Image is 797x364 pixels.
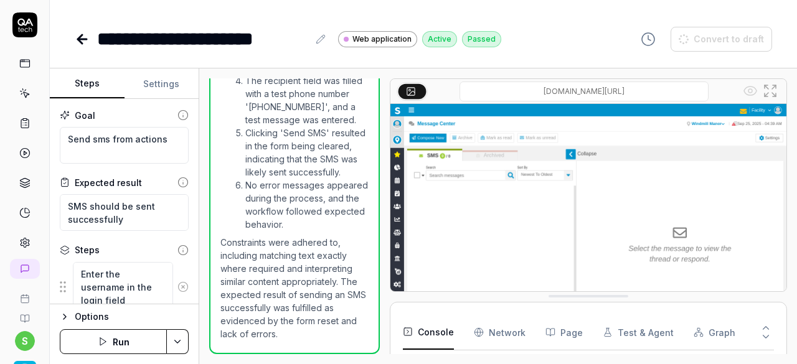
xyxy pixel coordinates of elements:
button: Network [474,315,526,350]
button: Graph [694,315,735,350]
button: Options [60,309,189,324]
div: Suggestions [60,261,189,312]
div: Options [75,309,189,324]
img: Screenshot [390,104,786,352]
li: The recipient field was filled with a test phone number '[PHONE_NUMBER]', and a test message was ... [245,74,369,126]
button: Page [545,315,583,350]
button: Test & Agent [603,315,674,350]
p: Constraints were adhered to, including matching text exactly where required and interpreting simi... [220,236,369,340]
button: s [15,331,35,351]
span: Web application [352,34,412,45]
button: View version history [633,27,663,52]
div: Active [422,31,457,47]
a: Book a call with us [5,284,44,304]
button: Open in full screen [760,81,780,101]
li: No error messages appeared during the process, and the workflow followed expected behavior. [245,179,369,231]
div: Goal [75,109,95,122]
div: Steps [75,243,100,256]
div: Passed [462,31,501,47]
button: Remove step [173,274,193,299]
button: Console [403,315,454,350]
a: Documentation [5,304,44,324]
button: Show all interative elements [740,81,760,101]
div: Expected result [75,176,142,189]
a: New conversation [10,259,40,279]
a: Web application [338,30,417,47]
button: Convert to draft [671,27,772,52]
button: Steps [50,69,125,99]
button: Settings [125,69,199,99]
li: Clicking 'Send SMS' resulted in the form being cleared, indicating that the SMS was likely sent s... [245,126,369,179]
button: Run [60,329,167,354]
